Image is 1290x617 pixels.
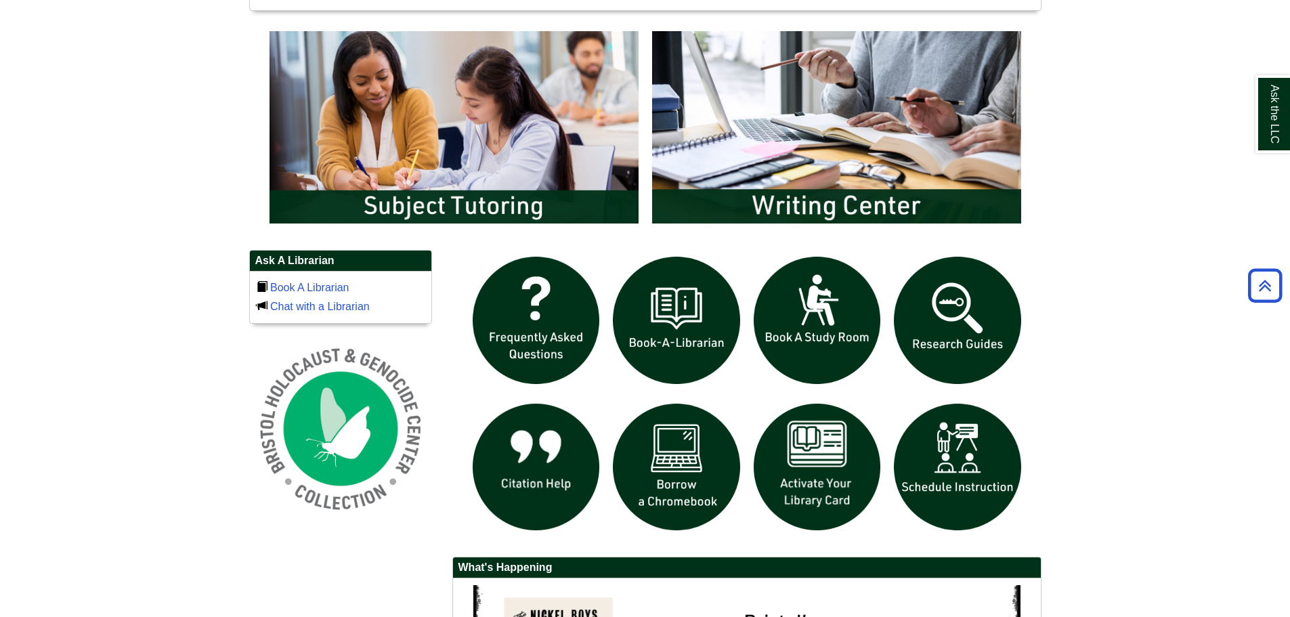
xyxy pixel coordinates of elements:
h2: What's Happening [453,557,1041,578]
img: activate Library Card icon links to form to activate student ID into library card [747,397,888,538]
img: citation help icon links to citation help guide page [466,397,607,538]
a: Back to Top [1243,276,1287,295]
img: Book a Librarian icon links to book a librarian web page [606,250,747,391]
div: slideshow [466,250,1028,543]
img: For faculty. Schedule Library Instruction icon links to form. [887,397,1028,538]
h2: Ask A Librarian [250,251,431,272]
img: Writing Center Information [645,24,1028,230]
a: Chat with a Librarian [270,301,370,312]
a: Book A Librarian [270,282,349,293]
img: frequently asked questions [466,250,607,391]
div: slideshow [263,24,1028,236]
img: Holocaust and Genocide Collection [249,337,432,520]
img: Subject Tutoring Information [263,24,645,230]
img: book a study room icon links to book a study room web page [747,250,888,391]
img: Borrow a chromebook icon links to the borrow a chromebook web page [606,397,747,538]
img: Research Guides icon links to research guides web page [887,250,1028,391]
